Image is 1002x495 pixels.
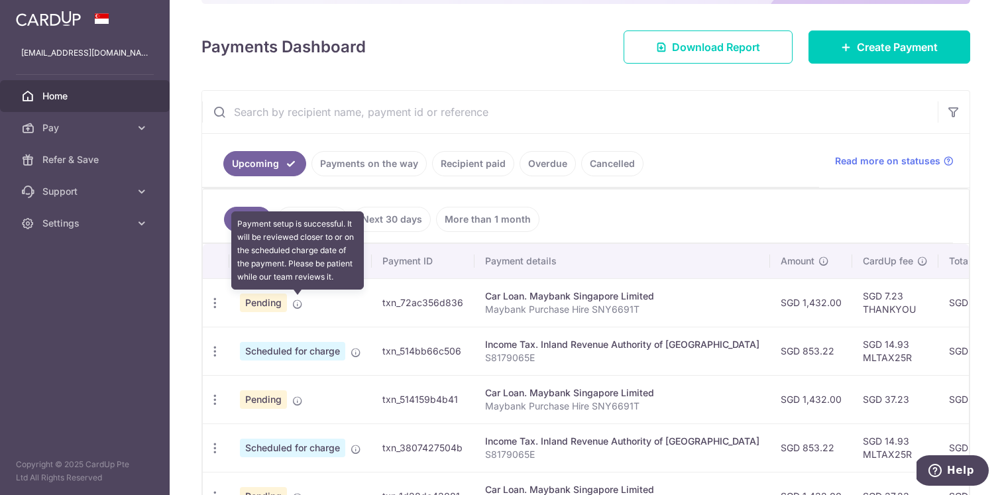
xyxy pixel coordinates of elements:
[857,39,938,55] span: Create Payment
[432,151,514,176] a: Recipient paid
[835,154,940,168] span: Read more on statuses
[770,327,852,375] td: SGD 853.22
[852,423,938,472] td: SGD 14.93 MLTAX25R
[16,11,81,27] img: CardUp
[240,342,345,360] span: Scheduled for charge
[770,278,852,327] td: SGD 1,432.00
[202,91,938,133] input: Search by recipient name, payment id or reference
[240,439,345,457] span: Scheduled for charge
[231,211,364,290] div: Payment setup is successful. It will be reviewed closer to or on the scheduled charge date of the...
[808,30,970,64] a: Create Payment
[835,154,954,168] a: Read more on statuses
[42,121,130,135] span: Pay
[485,386,759,400] div: Car Loan. Maybank Singapore Limited
[42,89,130,103] span: Home
[311,151,427,176] a: Payments on the way
[852,375,938,423] td: SGD 37.23
[372,244,474,278] th: Payment ID
[520,151,576,176] a: Overdue
[42,217,130,230] span: Settings
[21,46,148,60] p: [EMAIL_ADDRESS][DOMAIN_NAME]
[224,207,272,232] a: All
[581,151,643,176] a: Cancelled
[42,185,130,198] span: Support
[852,327,938,375] td: SGD 14.93 MLTAX25R
[863,254,913,268] span: CardUp fee
[474,244,770,278] th: Payment details
[852,278,938,327] td: SGD 7.23 THANKYOU
[672,39,760,55] span: Download Report
[201,35,366,59] h4: Payments Dashboard
[372,327,474,375] td: txn_514bb66c506
[372,423,474,472] td: txn_3807427504b
[485,351,759,364] p: S8179065E
[372,375,474,423] td: txn_514159b4b41
[917,455,989,488] iframe: Opens a widget where you can find more information
[781,254,814,268] span: Amount
[353,207,431,232] a: Next 30 days
[436,207,539,232] a: More than 1 month
[223,151,306,176] a: Upcoming
[485,303,759,316] p: Maybank Purchase Hire SNY6691T
[949,254,993,268] span: Total amt.
[485,400,759,413] p: Maybank Purchase Hire SNY6691T
[485,338,759,351] div: Income Tax. Inland Revenue Authority of [GEOGRAPHIC_DATA]
[485,290,759,303] div: Car Loan. Maybank Singapore Limited
[42,153,130,166] span: Refer & Save
[372,278,474,327] td: txn_72ac356d836
[240,390,287,409] span: Pending
[240,294,287,312] span: Pending
[624,30,793,64] a: Download Report
[485,435,759,448] div: Income Tax. Inland Revenue Authority of [GEOGRAPHIC_DATA]
[770,375,852,423] td: SGD 1,432.00
[770,423,852,472] td: SGD 853.22
[485,448,759,461] p: S8179065E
